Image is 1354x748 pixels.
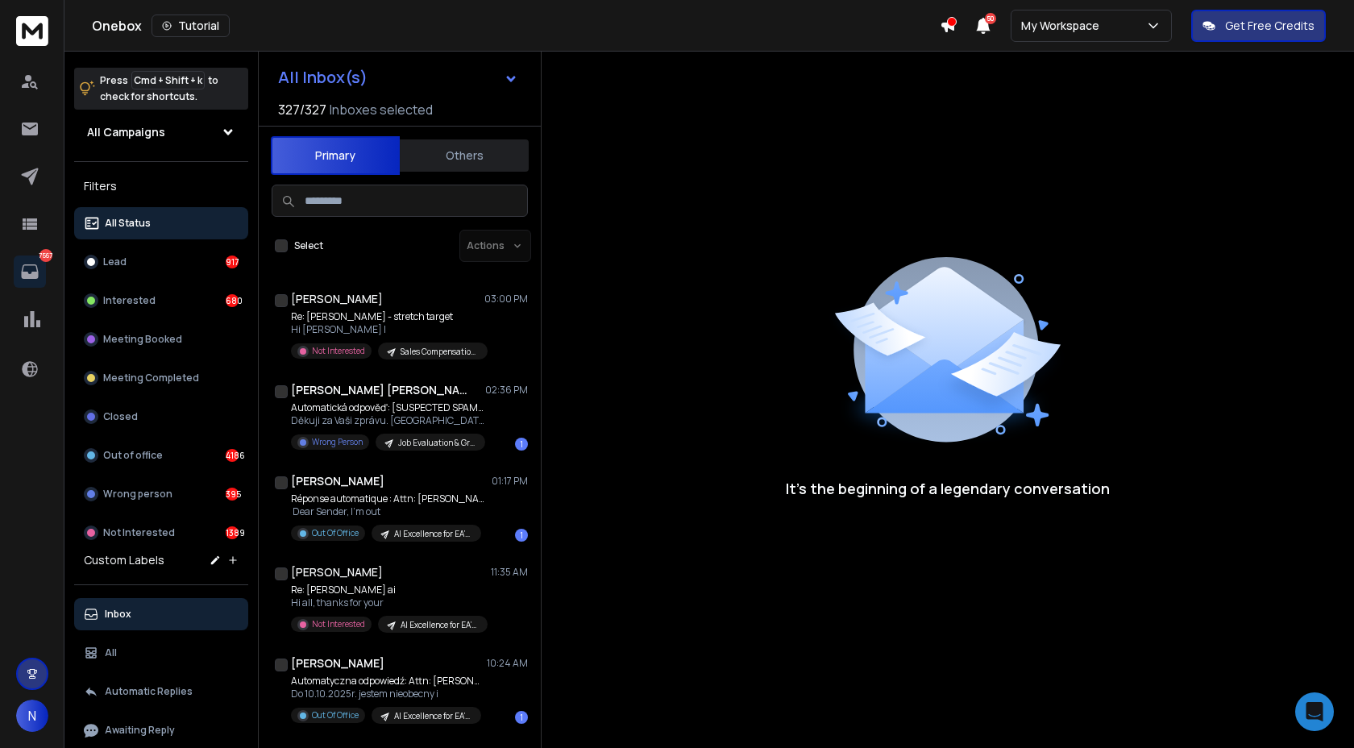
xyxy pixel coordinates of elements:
[84,552,164,568] h3: Custom Labels
[291,291,383,307] h1: [PERSON_NAME]
[74,246,248,278] button: Lead917
[487,657,528,670] p: 10:24 AM
[492,475,528,488] p: 01:17 PM
[265,61,531,93] button: All Inbox(s)
[291,655,384,671] h1: [PERSON_NAME]
[14,256,46,288] a: 7567
[291,323,484,336] p: Hi [PERSON_NAME] I
[291,473,384,489] h1: [PERSON_NAME]
[291,584,484,596] p: Re: [PERSON_NAME] ai
[330,100,433,119] h3: Inboxes selected
[74,598,248,630] button: Inbox
[312,527,359,539] p: Out Of Office
[74,714,248,746] button: Awaiting Reply
[103,449,163,462] p: Out of office
[515,529,528,542] div: 1
[103,526,175,539] p: Not Interested
[278,100,326,119] span: 327 / 327
[105,685,193,698] p: Automatic Replies
[74,207,248,239] button: All Status
[226,449,239,462] div: 4186
[291,688,484,700] p: Do 10.10.2025r. jestem nieobecny i
[491,566,528,579] p: 11:35 AM
[131,71,205,89] span: Cmd + Shift + k
[226,488,239,501] div: 395
[103,256,127,268] p: Lead
[74,116,248,148] button: All Campaigns
[484,293,528,305] p: 03:00 PM
[312,436,363,448] p: Wrong Person
[278,69,368,85] h1: All Inbox(s)
[1191,10,1326,42] button: Get Free Credits
[74,675,248,708] button: Automatic Replies
[226,526,239,539] div: 1389
[291,675,484,688] p: Automatyczna odpowiedź: Attn: [PERSON_NAME] –
[152,15,230,37] button: Tutorial
[74,285,248,317] button: Interested680
[74,362,248,394] button: Meeting Completed
[291,382,468,398] h1: [PERSON_NAME] [PERSON_NAME]
[100,73,218,105] p: Press to check for shortcuts.
[515,711,528,724] div: 1
[74,323,248,355] button: Meeting Booked
[74,637,248,669] button: All
[92,15,940,37] div: Onebox
[103,488,172,501] p: Wrong person
[291,564,383,580] h1: [PERSON_NAME]
[291,414,484,427] p: Děkuji za Vaši zprávu. [GEOGRAPHIC_DATA]
[16,700,48,732] button: N
[103,294,156,307] p: Interested
[786,477,1110,500] p: It’s the beginning of a legendary conversation
[74,439,248,472] button: Out of office4186
[400,138,529,173] button: Others
[1021,18,1106,34] p: My Workspace
[291,596,484,609] p: Hi all, thanks for your
[105,724,175,737] p: Awaiting Reply
[291,310,484,323] p: Re: [PERSON_NAME] - stretch target
[401,619,478,631] p: AI Excellence for EA's - Keynotive
[312,618,365,630] p: Not Interested
[398,437,476,449] p: Job Evaluation & Grades 3.0 - Keynotive
[226,294,239,307] div: 680
[105,646,117,659] p: All
[394,528,471,540] p: AI Excellence for EA's - Keynotive
[105,217,151,230] p: All Status
[312,345,365,357] p: Not Interested
[87,124,165,140] h1: All Campaigns
[985,13,996,24] span: 50
[103,372,199,384] p: Meeting Completed
[39,249,52,262] p: 7567
[515,438,528,451] div: 1
[294,239,323,252] label: Select
[401,346,478,358] p: Sales Compensation & SIPs 3.0 - Keynotive
[291,492,484,505] p: Réponse automatique : Attn: [PERSON_NAME] –
[226,256,239,268] div: 917
[103,410,138,423] p: Closed
[394,710,471,722] p: AI Excellence for EA's - Keynotive
[74,478,248,510] button: Wrong person395
[74,401,248,433] button: Closed
[105,608,131,621] p: Inbox
[1295,692,1334,731] div: Open Intercom Messenger
[74,175,248,197] h3: Filters
[291,505,484,518] p: Dear Sender, I'm out
[312,709,359,721] p: Out Of Office
[1225,18,1315,34] p: Get Free Credits
[74,517,248,549] button: Not Interested1389
[485,384,528,397] p: 02:36 PM
[291,401,484,414] p: Automatická odpověď: [SUSPECTED SPAM] [PERSON_NAME]
[271,136,400,175] button: Primary
[103,333,182,346] p: Meeting Booked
